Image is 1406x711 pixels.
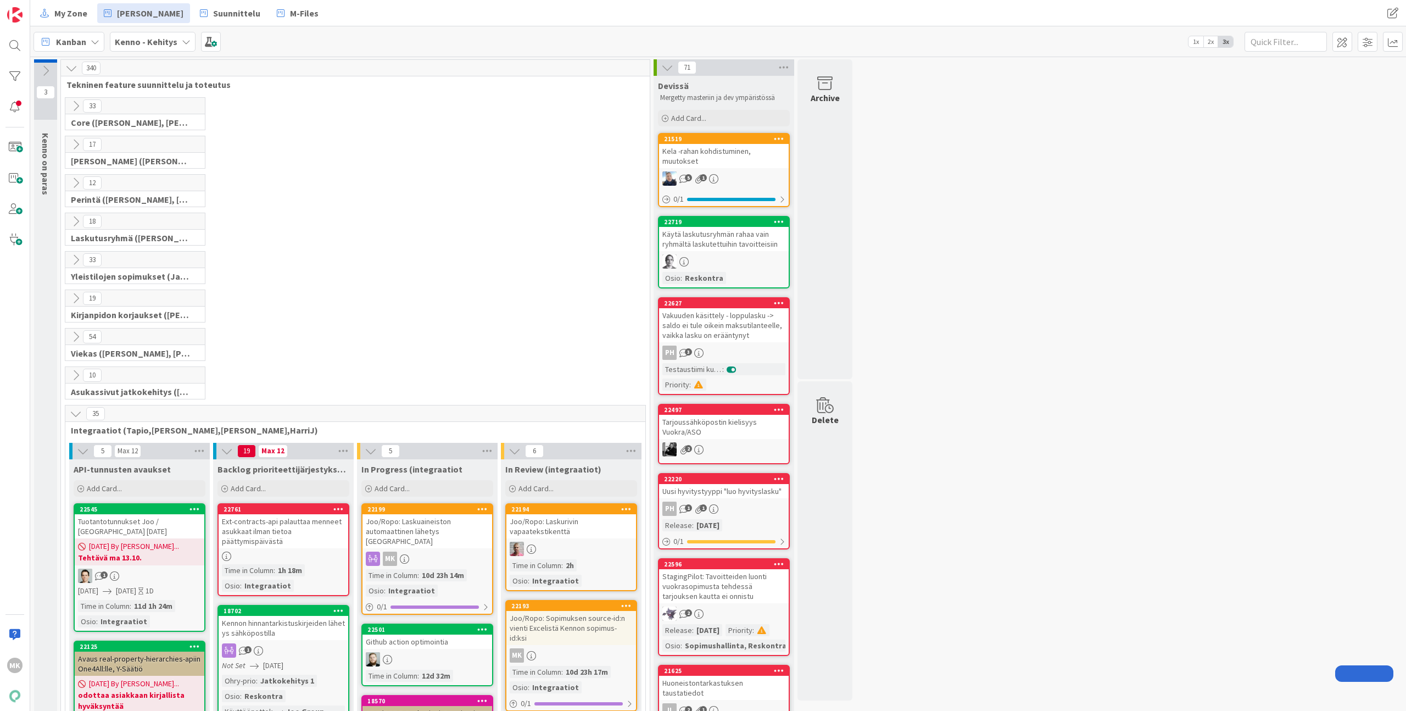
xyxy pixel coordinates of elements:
[662,171,677,186] img: JJ
[659,134,789,168] div: 21519Kela -rahan kohdistuminen, muutokset
[659,217,789,251] div: 22719Käytä laskutusryhmän rahaa vain ryhmältä laskutettuihin tavoitteisiin
[117,7,183,20] span: [PERSON_NAME]
[659,405,789,415] div: 22497
[375,484,410,493] span: Add Card...
[529,681,582,693] div: Integraatiot
[685,504,692,512] span: 1
[98,615,150,627] div: Integraatiot
[659,415,789,439] div: Tarjoussähköpostin kielisyys Vuokra/ASO
[662,363,722,375] div: Testaustiimi kurkkaa
[93,445,112,458] span: 5
[659,217,789,227] div: 22719
[680,640,682,652] span: :
[525,445,544,458] span: 6
[561,666,563,678] span: :
[685,348,692,355] span: 3
[71,309,191,320] span: Kirjanpidon korjaukset (Jussi, JaakkoHä)
[682,640,789,652] div: Sopimushallinta, Reskontra
[658,558,790,656] a: 22596StagingPilot: Tavoitteiden luonti vuokrasopimusta tehdessä tarjouksen kautta ei onnistuLMRel...
[506,504,636,538] div: 22194Joo/Ropo: Laskurivin vapaatekstikenttä
[193,3,267,23] a: Suunnittelu
[673,193,684,205] span: 0 / 1
[75,504,204,538] div: 22545Tuotantotunnukset Joo / [GEOGRAPHIC_DATA] [DATE]
[366,585,384,597] div: Osio
[75,504,204,514] div: 22545
[118,448,138,454] div: Max 12
[82,62,101,75] span: 340
[115,36,177,47] b: Kenno - Kehitys
[275,564,305,576] div: 1h 18m
[694,519,722,531] div: [DATE]
[673,536,684,547] span: 0 / 1
[659,405,789,439] div: 22497Tarjoussähköpostin kielisyys Vuokra/ASO
[694,624,722,636] div: [DATE]
[659,134,789,144] div: 21519
[660,93,788,102] p: Mergetty masteriin ja dev ympäristössä
[752,624,754,636] span: :
[506,601,636,645] div: 22193Joo/Ropo: Sopimuksen source-id:n vienti Excelistä Kennon sopimus-id:ksi
[71,194,191,205] span: Perintä (Jaakko, PetriH, MikkoV, Pasi)
[89,541,179,552] span: [DATE] By [PERSON_NAME]...
[101,571,108,579] span: 1
[659,569,789,603] div: StagingPilot: Tavoitteiden luonti vuokrasopimusta tehdessä tarjouksen kautta ei onnistu
[219,504,348,514] div: 22761
[659,171,789,186] div: JJ
[659,502,789,516] div: PH
[658,473,790,549] a: 22220Uusi hyvitystyyppi "luo hyvityslasku"PHRelease:[DATE]0/1
[366,670,417,682] div: Time in Column
[242,690,286,702] div: Reskontra
[659,346,789,360] div: PH
[659,144,789,168] div: Kela -rahan kohdistuminen, muutokset
[700,504,707,512] span: 1
[664,406,789,414] div: 22497
[362,552,492,566] div: MK
[386,585,438,597] div: Integraatiot
[678,61,696,74] span: 71
[222,580,240,592] div: Osio
[75,642,204,652] div: 22125
[671,113,706,123] span: Add Card...
[217,464,349,475] span: Backlog prioriteettijärjestyksessä (integraatiot)
[7,688,23,704] img: avatar
[506,542,636,556] div: HJ
[505,464,601,475] span: In Review (integraatiot)
[222,660,246,670] i: Not Set
[217,503,349,596] a: 22761Ext-contracts-api palauttaa menneet asukkaat ilman tietoa päättymispäivästäTime in Column:1h...
[662,519,692,531] div: Release
[811,91,840,104] div: Archive
[219,616,348,640] div: Kennon hinnantarkistuskirjeiden lähetys sähköpostilla
[1245,32,1327,52] input: Quick Filter...
[219,606,348,640] div: 18702Kennon hinnantarkistuskirjeiden lähetys sähköpostilla
[377,601,387,613] span: 0 / 1
[240,580,242,592] span: :
[71,232,191,243] span: Laskutusryhmä (Antti, Harri, Keijo)
[78,600,130,612] div: Time in Column
[510,666,561,678] div: Time in Column
[662,607,677,621] img: LM
[1218,36,1233,47] span: 3x
[658,133,790,207] a: 21519Kela -rahan kohdistuminen, muutoksetJJ0/1
[78,569,92,583] img: TT
[224,607,348,615] div: 18702
[664,475,789,483] div: 22220
[521,698,531,709] span: 0 / 1
[383,552,397,566] div: MK
[83,99,102,113] span: 33
[71,425,632,436] span: Integraatiot (Tapio,Santeri,Marko,HarriJ)
[664,667,789,675] div: 21625
[362,635,492,649] div: Github action optimointia
[659,676,789,700] div: Huoneistontarkastuksen taustatiedot
[83,253,102,266] span: 33
[71,155,191,166] span: Halti (Sebastian, VilleH, Riikka, Antti, MikkoV, PetriH, PetriM)
[237,445,256,458] span: 19
[419,569,467,581] div: 10d 23h 14m
[83,369,102,382] span: 10
[726,624,752,636] div: Priority
[7,7,23,23] img: Visit kanbanzone.com
[74,464,171,475] span: API-tunnusten avaukset
[97,3,190,23] a: [PERSON_NAME]
[222,675,256,687] div: Ohry-prio
[80,643,204,651] div: 22125
[506,504,636,514] div: 22194
[86,407,105,420] span: 35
